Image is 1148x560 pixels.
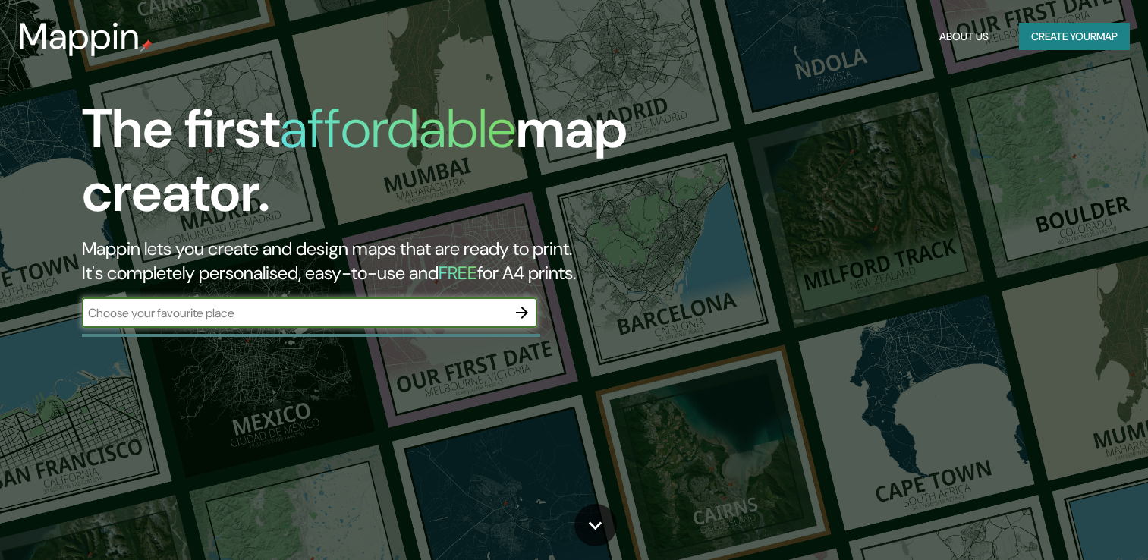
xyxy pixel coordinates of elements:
h3: Mappin [18,15,140,58]
h1: The first map creator. [82,97,656,237]
button: About Us [933,23,995,51]
h2: Mappin lets you create and design maps that are ready to print. It's completely personalised, eas... [82,237,656,285]
h5: FREE [439,261,477,285]
img: mappin-pin [140,39,153,52]
input: Choose your favourite place [82,304,507,322]
h1: affordable [280,93,516,164]
button: Create yourmap [1019,23,1130,51]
